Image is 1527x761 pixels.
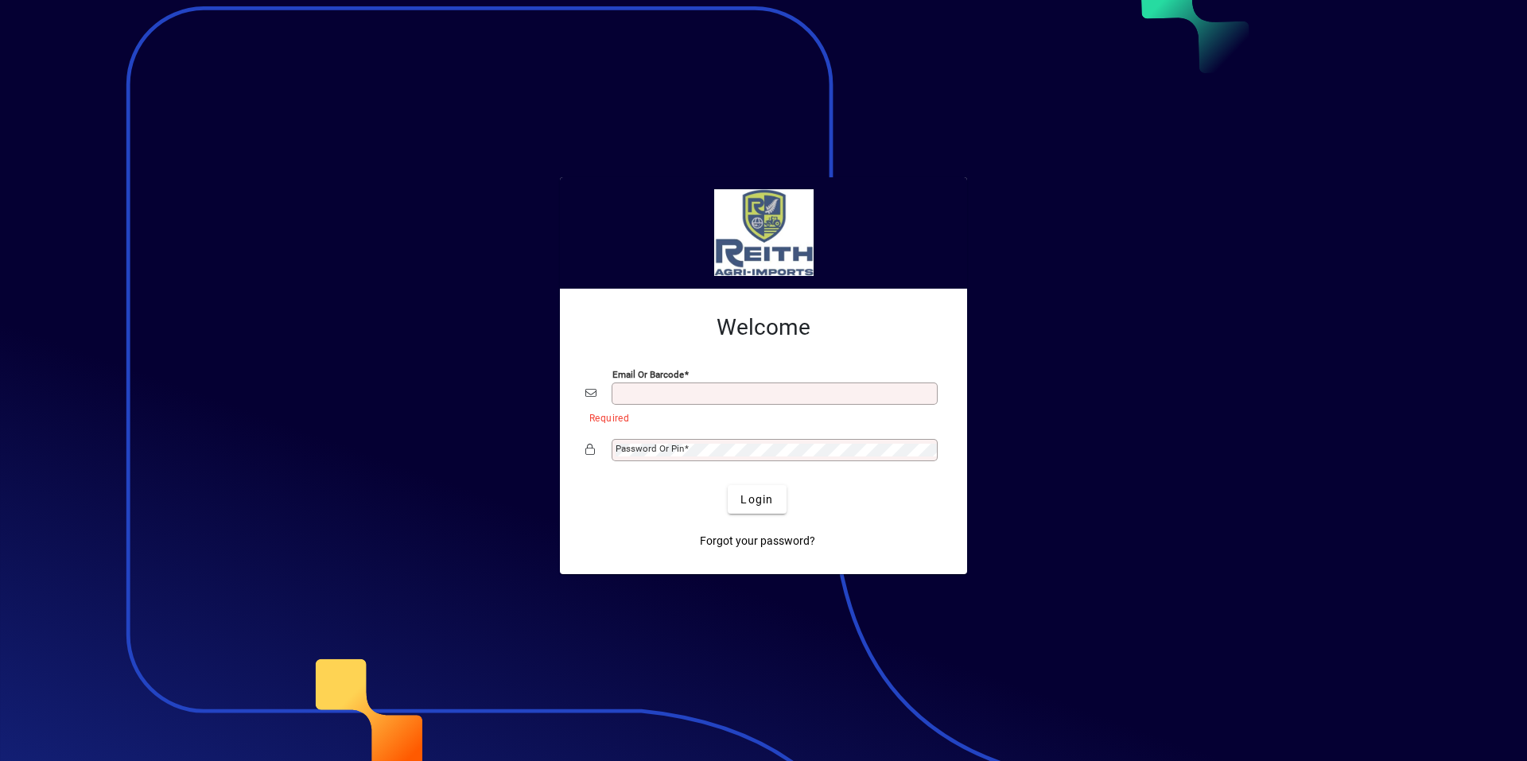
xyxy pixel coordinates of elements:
[728,485,786,514] button: Login
[585,314,942,341] h2: Welcome
[700,533,815,549] span: Forgot your password?
[740,491,773,508] span: Login
[694,526,822,555] a: Forgot your password?
[616,443,684,454] mat-label: Password or Pin
[612,369,684,380] mat-label: Email or Barcode
[589,409,929,425] mat-error: Required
